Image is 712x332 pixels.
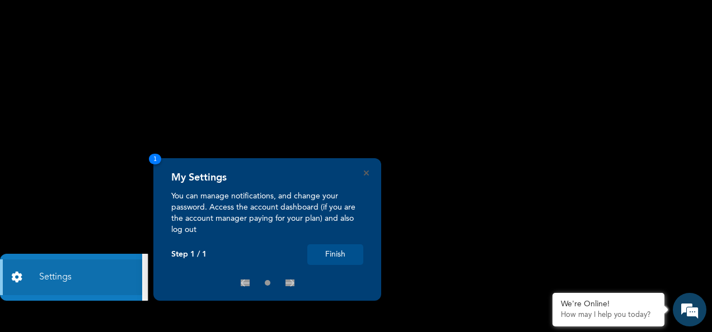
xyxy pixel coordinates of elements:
div: We're Online! [561,300,656,309]
button: Finish [307,244,363,265]
h4: My Settings [171,172,227,184]
span: 1 [149,154,161,164]
button: Close [364,170,369,176]
p: Step 1 / 1 [171,250,207,259]
p: How may I help you today? [561,311,656,320]
p: You can manage notifications, and change your password. Access the account dashboard (if you are ... [171,191,363,235]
